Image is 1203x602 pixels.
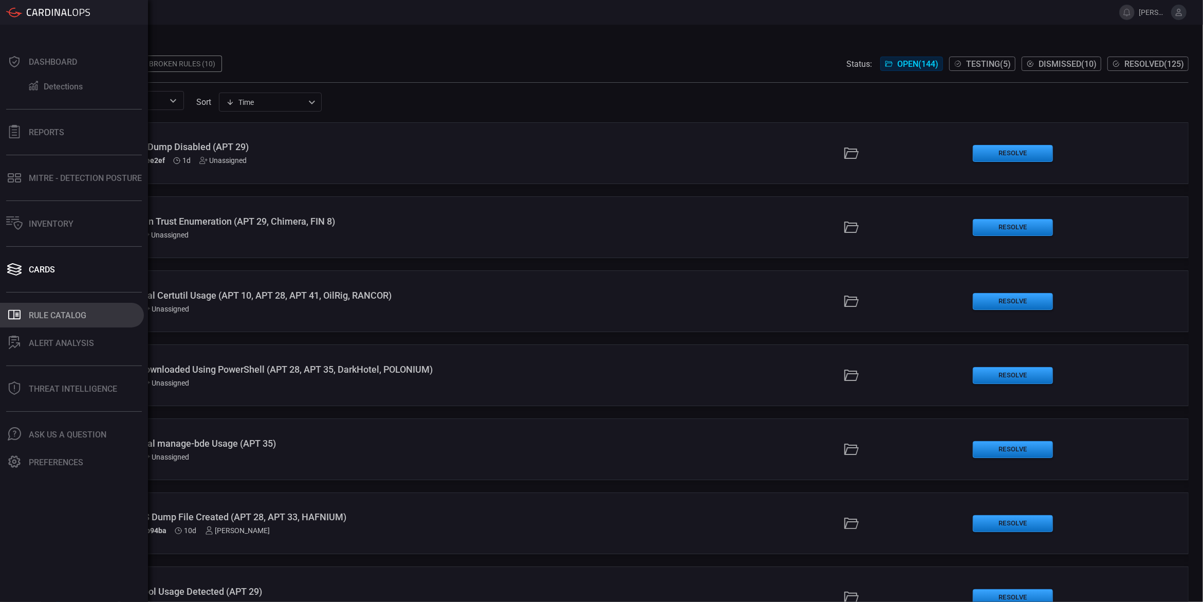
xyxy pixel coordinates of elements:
div: MITRE - Detection Posture [29,173,142,183]
label: sort [196,97,211,107]
span: Status: [846,59,872,69]
div: [PERSON_NAME] [205,526,270,535]
button: Resolve [973,219,1053,236]
div: Broken Rules (10) [143,56,222,72]
h5: ID: b94ba [136,526,166,535]
div: Windows - Auditpol Usage Detected (APT 29) [77,586,511,597]
div: Rule Catalog [29,311,86,320]
div: Inventory [29,219,73,229]
span: Testing ( 5 ) [966,59,1011,69]
button: Resolve [973,145,1053,162]
span: Resolved ( 125 ) [1124,59,1184,69]
div: Dashboard [29,57,77,67]
div: Unassigned [142,305,190,313]
div: Windows - LSASS Dump File Created (APT 28, APT 33, HAFNIUM) [77,512,511,522]
button: Resolve [973,441,1053,458]
div: Cards [29,265,55,275]
div: Time [226,97,305,107]
button: Resolved(125) [1107,57,1189,71]
div: Ask Us A Question [29,430,106,440]
span: [PERSON_NAME].nsonga [1139,8,1167,16]
div: ALERT ANALYSIS [29,338,94,348]
span: Dismissed ( 10 ) [1039,59,1097,69]
div: Reports [29,127,64,137]
h5: ID: ee2ef [136,156,165,165]
div: Windows - Unusual Certutil Usage (APT 10, APT 28, APT 41, OilRig, RANCOR) [77,290,511,301]
button: Open [166,94,180,108]
div: Unassigned [141,231,189,239]
span: Sep 30, 2025 5:34 AM [183,156,191,165]
div: Detections [44,82,83,92]
div: Windows - Unusual manage-bde Usage (APT 35) [77,438,511,449]
button: Testing(5) [949,57,1015,71]
div: Unassigned [142,453,190,461]
button: Open(144) [880,57,943,71]
div: Windows - Domain Trust Enumeration (APT 29, Chimera, FIN 8) [77,216,511,227]
div: Windows - Crash Dump Disabled (APT 29) [77,141,511,152]
button: Resolve [973,515,1053,532]
div: Unassigned [142,379,190,387]
button: Resolve [973,367,1053,384]
div: Unassigned [199,156,247,165]
button: Resolve [973,293,1053,310]
span: Sep 21, 2025 7:17 AM [184,526,197,535]
div: Threat Intelligence [29,384,117,394]
div: Preferences [29,458,83,467]
span: Open ( 144 ) [897,59,938,69]
div: Windows - File Downloaded Using PowerShell (APT 28, APT 35, DarkHotel, POLONIUM) [77,364,511,375]
button: Dismissed(10) [1022,57,1101,71]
